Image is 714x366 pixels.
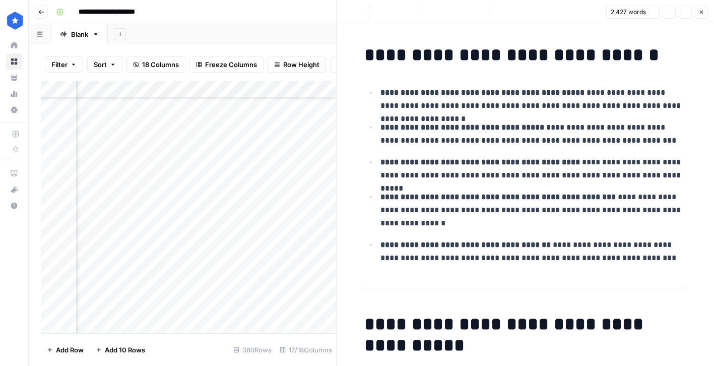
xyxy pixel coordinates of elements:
[189,56,264,73] button: Freeze Columns
[71,29,88,39] div: Blank
[126,56,185,73] button: 18 Columns
[90,342,151,358] button: Add 10 Rows
[41,342,90,358] button: Add Row
[606,6,660,19] button: 2,427 words
[6,198,22,214] button: Help + Support
[6,8,22,33] button: Workspace: ConsumerAffairs
[7,182,22,197] div: What's new?
[6,37,22,53] a: Home
[6,86,22,102] a: Usage
[6,70,22,86] a: Your Data
[276,342,336,358] div: 17/18 Columns
[6,12,24,30] img: ConsumerAffairs Logo
[94,59,107,70] span: Sort
[268,56,326,73] button: Row Height
[6,53,22,70] a: Browse
[142,59,179,70] span: 18 Columns
[87,56,122,73] button: Sort
[611,8,646,17] span: 2,427 words
[6,165,22,181] a: AirOps Academy
[205,59,257,70] span: Freeze Columns
[6,181,22,198] button: What's new?
[283,59,319,70] span: Row Height
[56,345,84,355] span: Add Row
[6,102,22,118] a: Settings
[105,345,145,355] span: Add 10 Rows
[51,24,108,44] a: Blank
[51,59,68,70] span: Filter
[229,342,276,358] div: 380 Rows
[45,56,83,73] button: Filter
